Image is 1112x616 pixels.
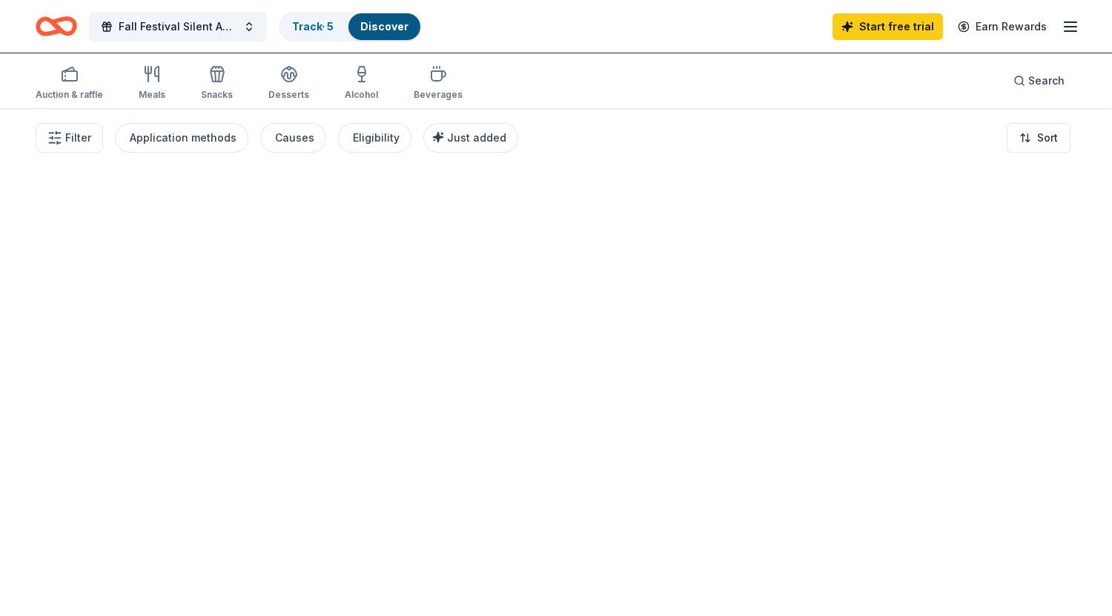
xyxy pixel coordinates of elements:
button: Alcohol [345,59,378,108]
div: Application methods [130,129,236,147]
button: Sort [1007,123,1070,153]
div: Snacks [201,89,233,101]
div: Eligibility [353,129,400,147]
span: Search [1028,72,1065,90]
button: Causes [260,123,326,153]
a: Track· 5 [292,20,334,33]
a: Home [36,9,77,44]
div: Auction & raffle [36,89,103,101]
a: Start free trial [833,13,943,40]
button: Desserts [268,59,309,108]
div: Causes [275,129,314,147]
a: Discover [360,20,408,33]
button: Meals [139,59,165,108]
div: Meals [139,89,165,101]
button: Just added [423,123,518,153]
button: Snacks [201,59,233,108]
span: Just added [447,131,506,144]
button: Fall Festival Silent Auction [89,12,267,42]
button: Filter [36,123,103,153]
span: Sort [1037,129,1058,147]
button: Track· 5Discover [279,12,422,42]
div: Desserts [268,89,309,101]
span: Fall Festival Silent Auction [119,18,237,36]
button: Auction & raffle [36,59,103,108]
button: Search [1002,66,1076,96]
button: Beverages [414,59,463,108]
div: Beverages [414,89,463,101]
span: Filter [65,129,91,147]
div: Alcohol [345,89,378,101]
button: Application methods [115,123,248,153]
a: Earn Rewards [949,13,1056,40]
button: Eligibility [338,123,411,153]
